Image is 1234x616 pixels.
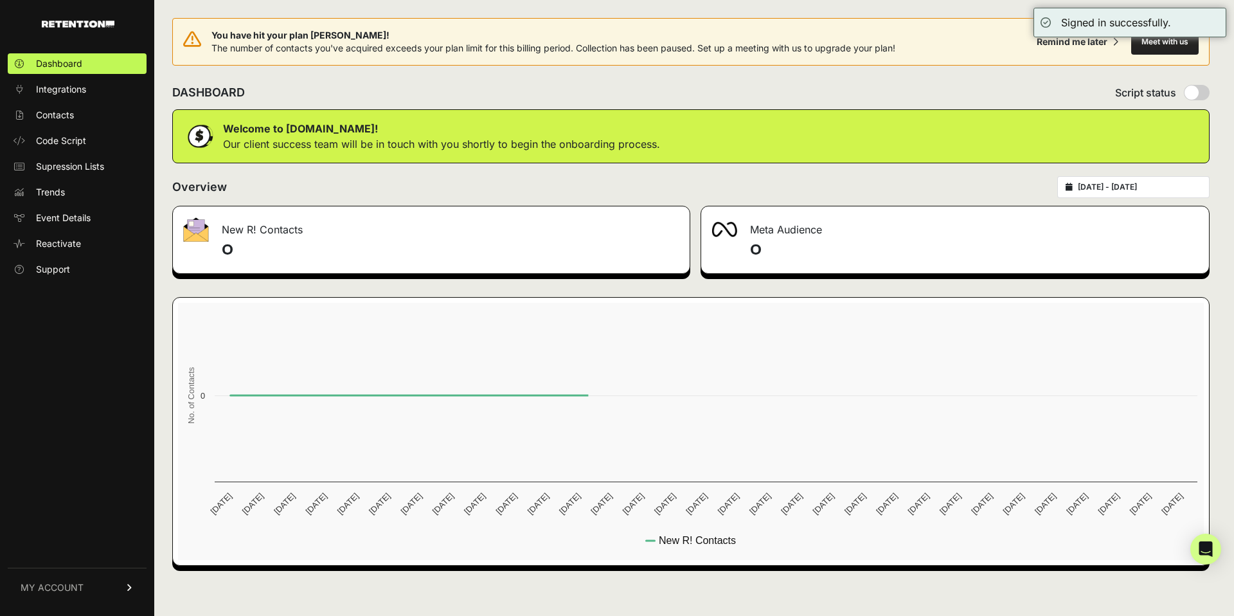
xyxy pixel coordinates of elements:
text: [DATE] [335,491,361,516]
h2: DASHBOARD [172,84,245,102]
span: Supression Lists [36,160,104,173]
text: [DATE] [843,491,868,516]
span: Script status [1115,85,1176,100]
img: Retention.com [42,21,114,28]
text: [DATE] [240,491,265,516]
text: [DATE] [494,491,519,516]
text: [DATE] [398,491,424,516]
span: You have hit your plan [PERSON_NAME]! [211,29,895,42]
img: dollar-coin-05c43ed7efb7bc0c12610022525b4bbbb207c7efeef5aecc26f025e68dcafac9.png [183,120,215,152]
text: [DATE] [367,491,392,516]
text: [DATE] [209,491,234,516]
strong: Welcome to [DOMAIN_NAME]! [223,122,378,135]
text: [DATE] [1096,491,1122,516]
text: 0 [201,391,205,401]
span: Code Script [36,134,86,147]
text: [DATE] [1001,491,1026,516]
a: Dashboard [8,53,147,74]
a: Event Details [8,208,147,228]
span: Integrations [36,83,86,96]
text: No. of Contacts [186,367,196,424]
text: [DATE] [303,491,328,516]
div: Remind me later [1037,35,1107,48]
text: [DATE] [431,491,456,516]
text: [DATE] [1128,491,1153,516]
text: New R! Contacts [659,535,736,546]
text: [DATE] [779,491,804,516]
span: Reactivate [36,237,81,250]
text: [DATE] [969,491,994,516]
a: Reactivate [8,233,147,254]
img: fa-meta-2f981b61bb99beabf952f7030308934f19ce035c18b003e963880cc3fabeebb7.png [711,222,737,237]
span: Support [36,263,70,276]
text: [DATE] [747,491,773,516]
text: [DATE] [874,491,899,516]
div: Meta Audience [701,206,1209,245]
text: [DATE] [1033,491,1058,516]
text: [DATE] [906,491,931,516]
text: [DATE] [621,491,646,516]
text: [DATE] [526,491,551,516]
span: Contacts [36,109,74,122]
text: [DATE] [716,491,741,516]
h4: 0 [222,240,679,260]
a: Support [8,259,147,280]
text: [DATE] [652,491,677,516]
text: [DATE] [1064,491,1089,516]
a: Integrations [8,79,147,100]
a: Supression Lists [8,156,147,177]
text: [DATE] [811,491,836,516]
span: Event Details [36,212,91,224]
text: [DATE] [557,491,582,516]
text: [DATE] [589,491,614,516]
div: Open Intercom Messenger [1190,534,1221,565]
span: The number of contacts you've acquired exceeds your plan limit for this billing period. Collectio... [211,42,895,53]
p: Our client success team will be in touch with you shortly to begin the onboarding process. [223,136,660,152]
text: [DATE] [272,491,297,516]
h4: 0 [750,240,1199,260]
span: MY ACCOUNT [21,581,84,594]
text: [DATE] [462,491,487,516]
a: Trends [8,182,147,203]
button: Remind me later [1032,30,1123,53]
a: Contacts [8,105,147,125]
h2: Overview [172,178,227,196]
span: Dashboard [36,57,82,70]
span: Trends [36,186,65,199]
a: Code Script [8,131,147,151]
a: MY ACCOUNT [8,568,147,607]
div: Signed in successfully. [1061,15,1171,30]
img: fa-envelope-19ae18322b30453b285274b1b8af3d052b27d846a4fbe8435d1a52b978f639a2.png [183,217,209,242]
text: [DATE] [1159,491,1185,516]
text: [DATE] [684,491,709,516]
div: New R! Contacts [173,206,690,245]
button: Meet with us [1131,29,1199,55]
text: [DATE] [938,491,963,516]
